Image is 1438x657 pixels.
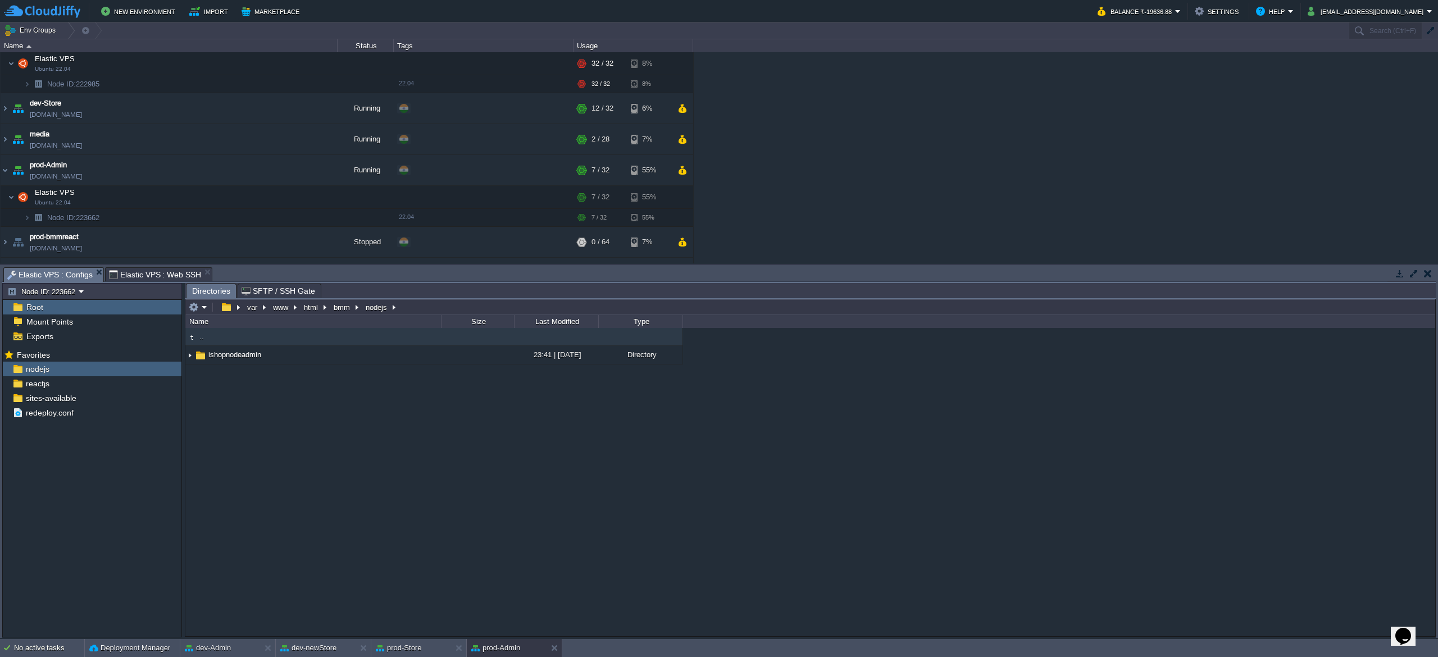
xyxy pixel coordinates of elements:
[15,350,52,359] a: Favorites
[35,199,71,206] span: Ubuntu 22.04
[1256,4,1288,18] button: Help
[399,80,414,86] span: 22.04
[24,317,75,327] a: Mount Points
[8,186,15,208] img: AMDAwAAAACH5BAEAAAAALAAAAAABAAEAAAICRAEAOw==
[591,155,609,185] div: 7 / 32
[280,642,336,654] button: dev-newStore
[471,642,520,654] button: prod-Admin
[7,268,93,282] span: Elastic VPS : Configs
[185,346,194,364] img: AMDAwAAAACH5BAEAAAAALAAAAAABAAEAAAICRAEAOw==
[332,302,353,312] button: bmm
[24,75,30,93] img: AMDAwAAAACH5BAEAAAAALAAAAAABAAEAAAICRAEAOw==
[245,302,260,312] button: var
[30,159,67,171] a: prod-Admin
[109,268,202,281] span: Elastic VPS : Web SSH
[631,186,667,208] div: 55%
[198,332,206,341] a: ..
[30,98,61,109] a: dev-Store
[1098,4,1175,18] button: Balance ₹-19636.88
[24,331,55,341] span: Exports
[4,4,80,19] img: CloudJiffy
[46,213,101,222] a: Node ID:223662
[46,213,101,222] span: 223662
[302,302,321,312] button: html
[47,80,76,88] span: Node ID:
[101,4,179,18] button: New Environment
[631,93,667,124] div: 6%
[631,209,667,226] div: 55%
[1,124,10,154] img: AMDAwAAAACH5BAEAAAAALAAAAAABAAEAAAICRAEAOw==
[338,124,394,154] div: Running
[598,346,682,363] div: Directory
[24,209,30,226] img: AMDAwAAAACH5BAEAAAAALAAAAAABAAEAAAICRAEAOw==
[631,227,667,257] div: 7%
[30,262,56,273] a: prod-DB
[338,258,394,288] div: Running
[24,408,75,418] span: redeploy.conf
[30,209,46,226] img: AMDAwAAAACH5BAEAAAAALAAAAAABAAEAAAICRAEAOw==
[591,93,613,124] div: 12 / 32
[515,315,598,328] div: Last Modified
[442,315,514,328] div: Size
[1,155,10,185] img: AMDAwAAAACH5BAEAAAAALAAAAAABAAEAAAICRAEAOw==
[30,171,82,182] span: [DOMAIN_NAME]
[364,302,390,312] button: nodejs
[30,231,79,243] a: prod-bmmreact
[242,284,315,298] span: SFTP / SSH Gate
[46,79,101,89] span: 222985
[631,52,667,75] div: 8%
[10,227,26,257] img: AMDAwAAAACH5BAEAAAAALAAAAAABAAEAAAICRAEAOw==
[89,642,170,654] button: Deployment Manager
[10,155,26,185] img: AMDAwAAAACH5BAEAAAAALAAAAAABAAEAAAICRAEAOw==
[631,75,667,93] div: 8%
[574,39,693,52] div: Usage
[30,75,46,93] img: AMDAwAAAACH5BAEAAAAALAAAAAABAAEAAAICRAEAOw==
[7,286,79,296] button: Node ID: 223662
[185,642,231,654] button: dev-Admin
[10,124,26,154] img: AMDAwAAAACH5BAEAAAAALAAAAAABAAEAAAICRAEAOw==
[30,243,82,254] span: [DOMAIN_NAME]
[1,93,10,124] img: AMDAwAAAACH5BAEAAAAALAAAAAABAAEAAAICRAEAOw==
[631,258,667,288] div: 10%
[24,364,51,374] a: nodejs
[242,4,303,18] button: Marketplace
[185,299,1435,315] input: Click to enter the path
[24,393,78,403] span: sites-available
[185,331,198,344] img: AMDAwAAAACH5BAEAAAAALAAAAAABAAEAAAICRAEAOw==
[24,302,45,312] a: Root
[34,54,76,63] span: Elastic VPS
[591,258,617,288] div: 19 / 160
[394,39,573,52] div: Tags
[591,124,609,154] div: 2 / 28
[376,642,421,654] button: prod-Store
[15,186,31,208] img: AMDAwAAAACH5BAEAAAAALAAAAAABAAEAAAICRAEAOw==
[8,52,15,75] img: AMDAwAAAACH5BAEAAAAALAAAAAABAAEAAAICRAEAOw==
[30,109,82,120] span: [DOMAIN_NAME]
[338,155,394,185] div: Running
[338,39,393,52] div: Status
[10,258,26,288] img: AMDAwAAAACH5BAEAAAAALAAAAAABAAEAAAICRAEAOw==
[591,209,607,226] div: 7 / 32
[1,258,10,288] img: AMDAwAAAACH5BAEAAAAALAAAAAABAAEAAAICRAEAOw==
[1391,612,1427,646] iframe: chat widget
[631,155,667,185] div: 55%
[207,350,263,359] a: ishopnodeadmin
[399,213,414,220] span: 22.04
[194,349,207,362] img: AMDAwAAAACH5BAEAAAAALAAAAAABAAEAAAICRAEAOw==
[46,79,101,89] a: Node ID:222985
[24,378,51,389] a: reactjs
[186,315,441,328] div: Name
[15,350,52,360] span: Favorites
[599,315,682,328] div: Type
[30,129,49,140] a: media
[189,4,231,18] button: Import
[338,227,394,257] div: Stopped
